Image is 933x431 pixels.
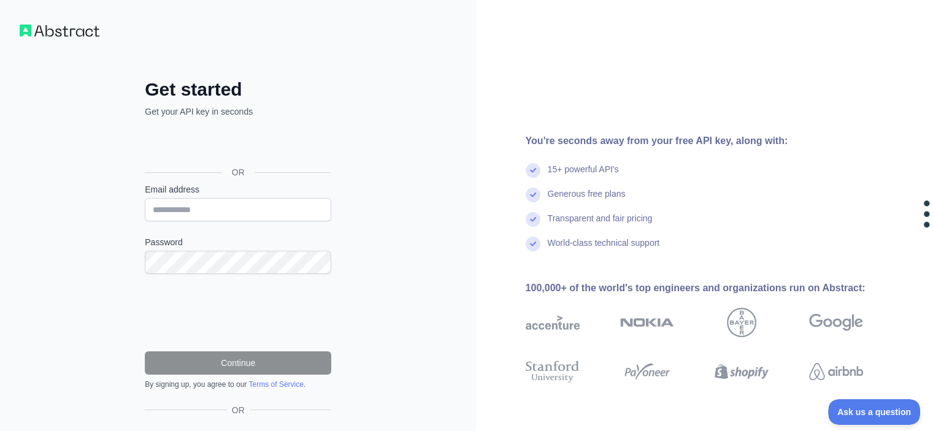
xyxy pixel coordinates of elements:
[548,237,660,261] div: World-class technical support
[139,131,335,158] iframe: כפתור לכניסה באמצעות חשבון Google
[145,380,331,389] div: By signing up, you agree to our .
[145,183,331,196] label: Email address
[526,308,580,337] img: accenture
[20,25,99,37] img: Workflow
[526,134,902,148] div: You're seconds away from your free API key, along with:
[145,78,331,101] h2: Get started
[227,404,250,416] span: OR
[145,105,331,118] p: Get your API key in seconds
[526,237,540,251] img: check mark
[526,188,540,202] img: check mark
[715,358,769,385] img: shopify
[620,308,674,337] img: nokia
[526,281,902,296] div: 100,000+ of the world's top engineers and organizations run on Abstract:
[526,163,540,178] img: check mark
[809,308,863,337] img: google
[620,358,674,385] img: payoneer
[548,163,619,188] div: 15+ powerful API's
[526,358,580,385] img: stanford university
[548,212,653,237] div: Transparent and fair pricing
[548,188,626,212] div: Generous free plans
[145,351,331,375] button: Continue
[222,166,255,178] span: OR
[809,358,863,385] img: airbnb
[828,399,921,425] iframe: Toggle Customer Support
[526,212,540,227] img: check mark
[145,289,331,337] iframe: reCAPTCHA
[727,308,756,337] img: bayer
[145,236,331,248] label: Password
[248,380,303,389] a: Terms of Service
